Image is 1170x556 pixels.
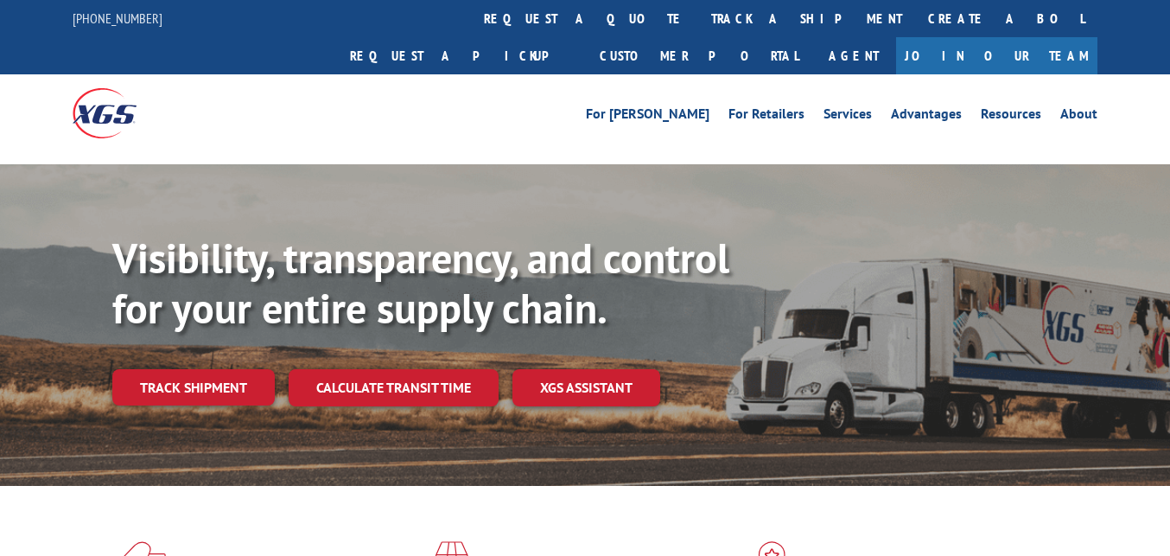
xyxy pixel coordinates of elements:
[512,369,660,406] a: XGS ASSISTANT
[289,369,499,406] a: Calculate transit time
[891,107,962,126] a: Advantages
[112,369,275,406] a: Track shipment
[586,107,709,126] a: For [PERSON_NAME]
[587,37,811,74] a: Customer Portal
[896,37,1097,74] a: Join Our Team
[811,37,896,74] a: Agent
[728,107,804,126] a: For Retailers
[112,231,729,335] b: Visibility, transparency, and control for your entire supply chain.
[823,107,872,126] a: Services
[337,37,587,74] a: Request a pickup
[981,107,1041,126] a: Resources
[1060,107,1097,126] a: About
[73,10,162,27] a: [PHONE_NUMBER]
